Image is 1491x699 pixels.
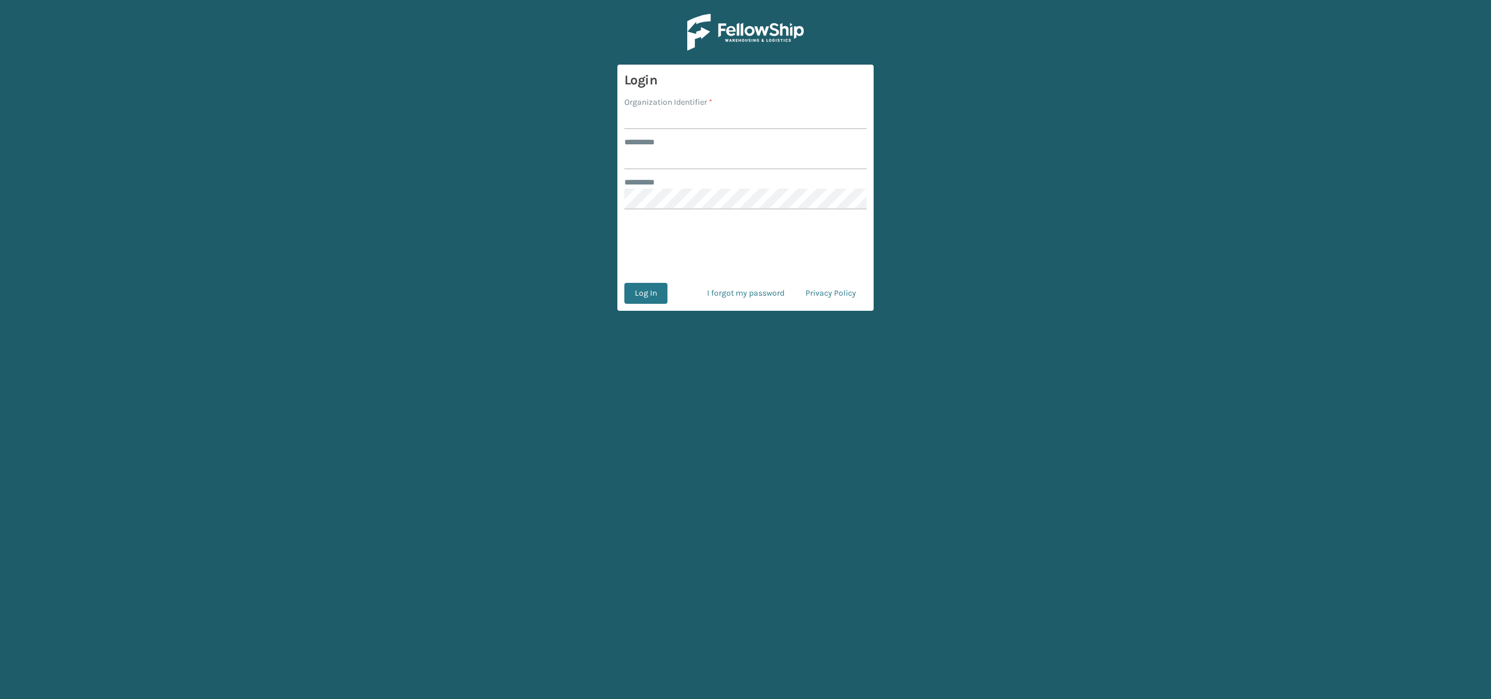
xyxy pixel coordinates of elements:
a: I forgot my password [697,283,795,304]
iframe: reCAPTCHA [657,223,834,269]
label: Organization Identifier [624,96,712,108]
h3: Login [624,72,867,89]
a: Privacy Policy [795,283,867,304]
button: Log In [624,283,667,304]
img: Logo [687,14,804,51]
